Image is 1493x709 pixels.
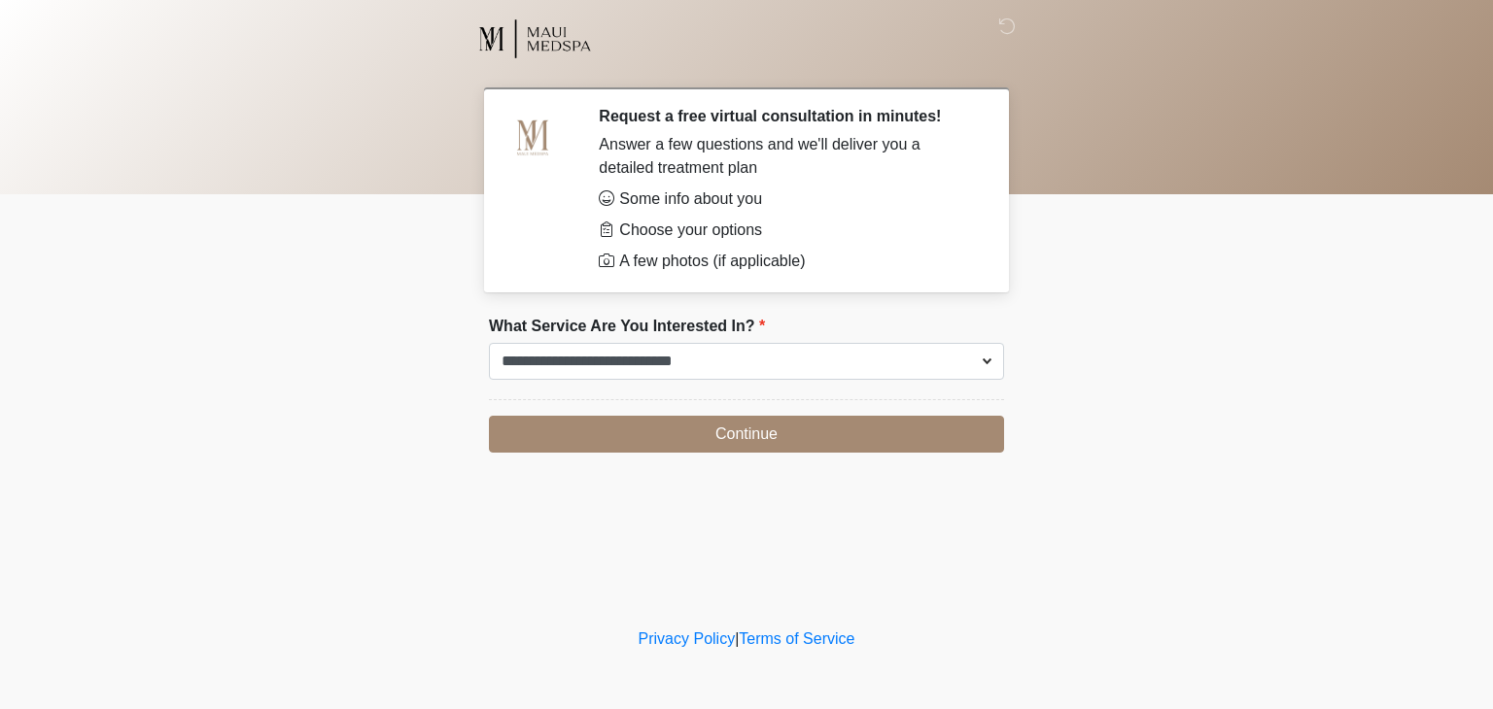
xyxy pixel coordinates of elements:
div: Answer a few questions and we'll deliver you a detailed treatment plan [599,133,975,180]
li: A few photos (if applicable) [599,250,975,273]
img: Agent Avatar [503,107,562,165]
a: | [735,630,739,647]
h2: Request a free virtual consultation in minutes! [599,107,975,125]
a: Terms of Service [739,630,854,647]
li: Choose your options [599,219,975,242]
label: What Service Are You Interested In? [489,315,765,338]
button: Continue [489,416,1004,453]
a: Privacy Policy [639,630,736,647]
img: Maui MedSpa Logo [469,15,599,63]
li: Some info about you [599,187,975,211]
